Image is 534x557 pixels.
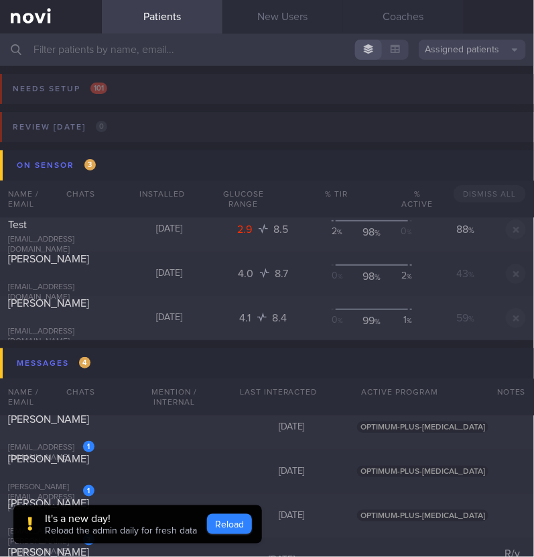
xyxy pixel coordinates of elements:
span: 8.5 [274,224,289,235]
div: Glucose Range [203,181,284,217]
sub: % [338,317,343,324]
div: 2 [388,270,413,283]
span: 8.4 [273,313,287,323]
span: 4 [79,357,90,368]
div: Installed [122,181,203,207]
button: Reload [207,514,252,534]
sub: % [375,274,381,282]
span: 2.9 [238,224,255,235]
span: [PERSON_NAME] [8,414,89,425]
sub: % [407,229,412,236]
span: Reload the admin daily for fresh data [45,526,197,536]
div: Chats [48,378,102,405]
div: [DATE] [123,268,216,280]
div: 1 [388,314,413,327]
div: [EMAIL_ADDRESS][DOMAIN_NAME] [8,283,94,303]
span: [PERSON_NAME] [8,298,89,309]
div: 98 [360,270,385,283]
div: Notes [489,378,534,405]
div: [DATE] [235,421,348,434]
div: 2 [332,225,356,239]
span: 4.1 [240,313,254,323]
div: 43 [434,267,498,281]
div: [DATE] [123,312,216,324]
sub: % [469,315,475,323]
span: 8.7 [275,268,289,279]
div: 59 [434,311,498,325]
div: Chats [48,181,102,207]
span: [PERSON_NAME] [8,254,89,264]
sub: % [337,229,342,236]
div: Mention / Internal [122,378,226,415]
span: 4.0 [239,268,257,279]
sub: % [338,273,343,280]
div: [EMAIL_ADDRESS][DOMAIN_NAME] [8,327,94,347]
div: It's a new day! [45,512,197,525]
span: [PERSON_NAME] [8,454,89,464]
span: OPTIMUM-PLUS-[MEDICAL_DATA] [357,466,488,477]
span: OPTIMUM-PLUS-[MEDICAL_DATA] [357,510,488,521]
button: Dismiss All [454,185,526,203]
div: Last Interacted [226,378,331,405]
div: 0 [332,270,356,283]
div: % Active [389,181,446,217]
div: Active Program [331,378,469,405]
div: 88 [433,223,498,236]
div: 0 [387,225,412,239]
span: 3 [84,159,96,170]
span: 0 [96,121,107,132]
div: 1 [83,485,94,497]
span: Charlotte Test [8,206,52,230]
div: [DATE] [235,510,348,522]
div: % TIR [284,181,390,207]
div: 0 [332,314,356,327]
div: [DATE] [235,466,348,478]
div: Needs setup [9,80,111,98]
div: 98 [360,225,385,239]
sub: % [375,230,381,238]
div: [DATE] [122,223,216,236]
span: OPTIMUM-PLUS-[MEDICAL_DATA] [357,421,488,433]
div: 99 [360,314,385,327]
div: [EMAIL_ADDRESS][DOMAIN_NAME] [8,235,94,255]
div: Messages [13,354,94,372]
sub: % [375,318,381,326]
sub: % [407,273,412,280]
div: Review [DATE] [9,118,111,136]
sub: % [469,227,475,235]
button: Assigned patients [419,40,526,60]
span: [PERSON_NAME] [8,498,89,509]
div: On sensor [13,156,99,174]
div: 1 [83,441,94,452]
sub: % [407,317,412,324]
sub: % [469,271,475,279]
span: 101 [90,83,107,94]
